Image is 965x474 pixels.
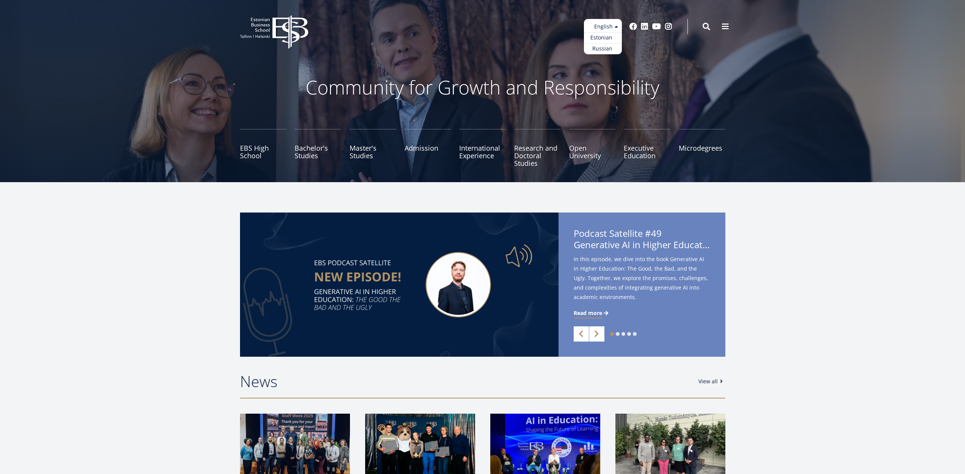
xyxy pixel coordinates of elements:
[569,129,616,167] a: Open University
[624,129,670,167] a: Executive Education
[240,372,691,391] h2: News
[616,332,620,336] a: 2
[589,326,604,342] a: Next
[240,129,287,167] a: EBS High School
[295,129,341,167] a: Bachelor's Studies
[459,129,506,167] a: International Experience
[574,309,610,317] a: Read more
[621,332,625,336] a: 3
[405,129,451,167] a: Admission
[514,129,561,167] a: Research and Doctoral Studies
[574,326,589,342] a: Previous
[574,239,710,250] span: Generative AI in Higher Education: The Good, the Bad, and the Ugly
[610,332,614,336] a: 1
[282,76,684,99] p: Community for Growth and Responsibility
[584,43,622,54] a: Russian
[633,332,637,336] a: 5
[574,254,710,302] span: In this episode, we dive into the book Generative AI in Higher Education: The Good, the Bad, and ...
[652,23,661,30] a: Youtube
[240,213,559,357] img: Satellite #49
[627,332,631,336] a: 4
[574,228,710,253] span: Podcast Satellite #49
[629,23,637,30] a: Facebook
[574,309,602,317] span: Read more
[698,378,725,385] a: View all
[584,32,622,43] a: Estonian
[665,23,672,30] a: Instagram
[679,129,725,167] a: Microdegrees
[641,23,648,30] a: Linkedin
[350,129,396,167] a: Master's Studies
